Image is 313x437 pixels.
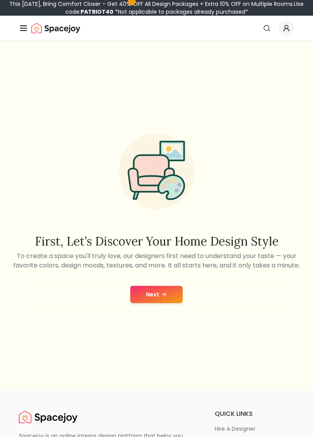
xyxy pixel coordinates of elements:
span: *Not applicable to packages already purchased* [113,8,248,16]
h6: quick links [215,409,294,419]
p: To create a space you'll truly love, our designers first need to understand your taste — your fav... [6,251,307,270]
a: Spacejoy [19,409,77,425]
b: PATRIOT40 [81,8,113,16]
a: hire a designer [215,425,294,433]
img: Start Style Quiz Illustration [106,121,207,222]
a: Spacejoy [31,20,80,36]
nav: Global [19,16,294,41]
img: Spacejoy Logo [31,20,80,36]
button: Next [130,286,183,303]
img: Spacejoy Logo [19,409,77,425]
p: hire a designer [215,425,255,433]
h2: First, let’s discover your home design style [6,234,307,248]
